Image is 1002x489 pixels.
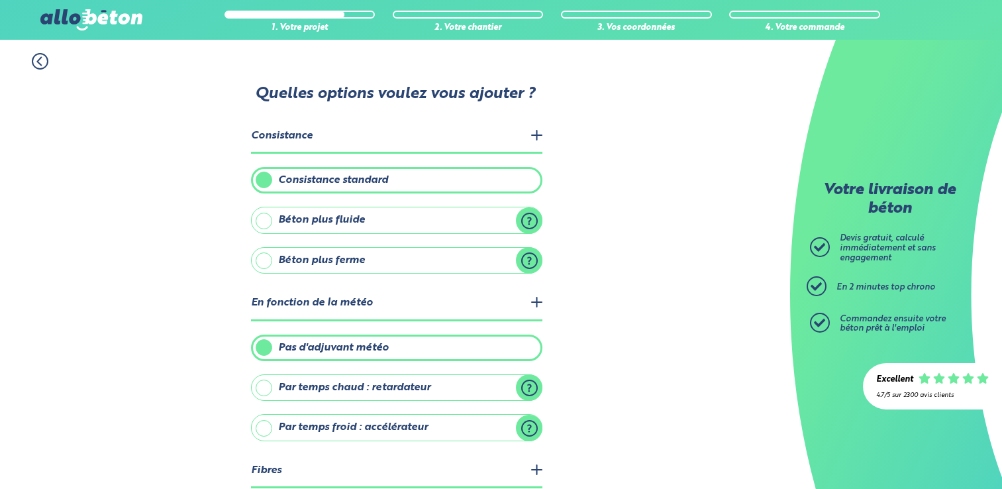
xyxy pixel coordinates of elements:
div: 4. Votre commande [729,23,880,33]
img: allobéton [40,9,142,30]
div: 3. Vos coordonnées [561,23,712,33]
legend: Fibres [251,455,542,488]
div: 2. Votre chantier [393,23,544,33]
span: Commandez ensuite votre béton prêt à l'emploi [840,315,946,333]
legend: En fonction de la météo [251,287,542,321]
label: Par temps froid : accélérateur [251,414,542,441]
label: Par temps chaud : retardateur [251,374,542,401]
iframe: Help widget launcher [884,437,987,474]
div: 4.7/5 sur 2300 avis clients [876,392,989,399]
span: Devis gratuit, calculé immédiatement et sans engagement [840,234,936,262]
p: Votre livraison de béton [813,182,966,218]
label: Consistance standard [251,167,542,193]
label: Béton plus ferme [251,247,542,274]
div: 1. Votre projet [225,23,376,33]
p: Quelles options voulez vous ajouter ? [250,85,541,104]
div: Excellent [876,375,913,385]
label: Pas d'adjuvant météo [251,335,542,361]
label: Béton plus fluide [251,207,542,233]
legend: Consistance [251,120,542,154]
span: En 2 minutes top chrono [836,283,935,292]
